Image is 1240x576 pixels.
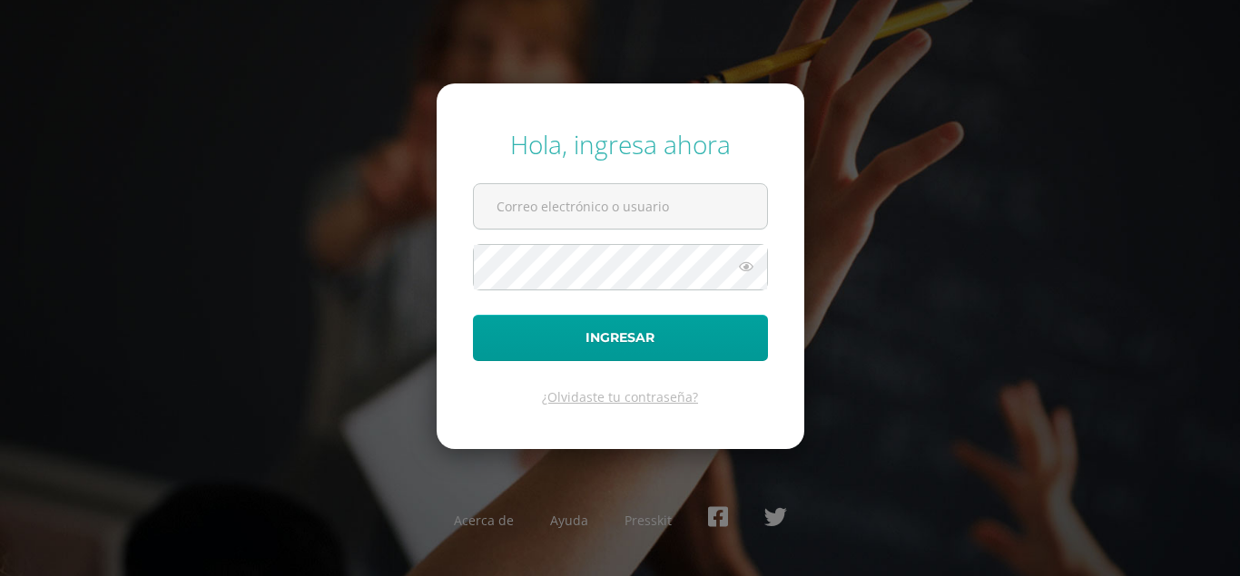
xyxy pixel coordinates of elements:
[454,512,514,529] a: Acerca de
[550,512,588,529] a: Ayuda
[473,315,768,361] button: Ingresar
[474,184,767,229] input: Correo electrónico o usuario
[473,127,768,161] div: Hola, ingresa ahora
[625,512,672,529] a: Presskit
[542,388,698,405] a: ¿Olvidaste tu contraseña?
